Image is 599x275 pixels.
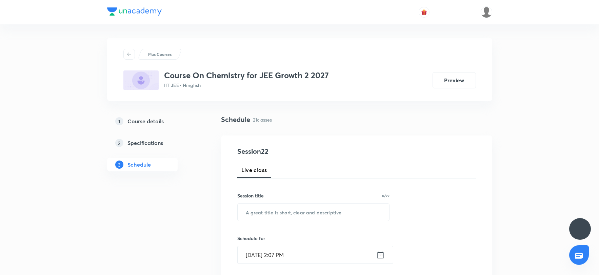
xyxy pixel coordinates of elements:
[123,70,159,90] img: D708472A-0CC1-447D-8696-3E716E9C4B4D_plus.png
[433,72,476,88] button: Preview
[237,235,390,242] h6: Schedule for
[421,9,427,15] img: avatar
[238,204,390,221] input: A great title is short, clear and descriptive
[107,136,199,150] a: 2Specifications
[115,161,123,169] p: 3
[241,166,267,174] span: Live class
[237,192,264,199] h6: Session title
[107,114,199,128] a: 1Course details
[164,82,329,89] p: IIT JEE • Hinglish
[115,117,123,125] p: 1
[164,70,329,80] h3: Course On Chemistry for JEE Growth 2 2027
[419,7,430,18] button: avatar
[127,161,151,169] h5: Schedule
[127,139,163,147] h5: Specifications
[107,7,162,17] a: Company Logo
[253,116,272,123] p: 21 classes
[576,225,584,233] img: ttu
[115,139,123,147] p: 2
[481,6,492,18] img: Devendra Kumar
[221,114,250,125] h4: Schedule
[382,194,390,197] p: 0/99
[107,7,162,16] img: Company Logo
[127,117,164,125] h5: Course details
[237,146,361,156] h4: Session 22
[148,51,172,57] p: Plus Courses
